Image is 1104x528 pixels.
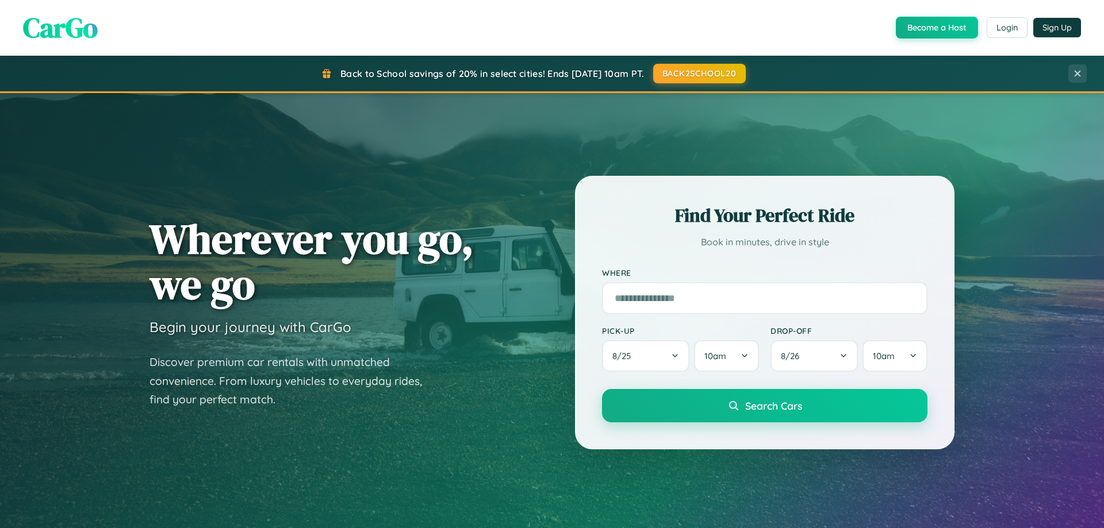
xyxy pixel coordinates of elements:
button: Search Cars [602,389,927,422]
h3: Begin your journey with CarGo [149,318,351,336]
h1: Wherever you go, we go [149,216,474,307]
label: Where [602,268,927,278]
button: Login [987,17,1028,38]
button: Sign Up [1033,18,1081,37]
button: Become a Host [896,17,978,38]
button: 8/25 [602,340,689,372]
span: Back to School savings of 20% in select cities! Ends [DATE] 10am PT. [340,68,644,79]
button: 10am [694,340,759,372]
span: 10am [704,350,726,361]
button: BACK2SCHOOL20 [653,64,746,83]
span: 8 / 26 [781,350,805,361]
p: Discover premium car rentals with unmatched convenience. From luxury vehicles to everyday rides, ... [149,353,437,409]
span: 10am [873,350,895,361]
span: CarGo [23,9,98,47]
button: 8/26 [770,340,858,372]
button: 10am [862,340,927,372]
label: Drop-off [770,326,927,336]
span: 8 / 25 [612,350,637,361]
span: Search Cars [745,399,802,412]
h2: Find Your Perfect Ride [602,203,927,228]
label: Pick-up [602,326,759,336]
p: Book in minutes, drive in style [602,234,927,250]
